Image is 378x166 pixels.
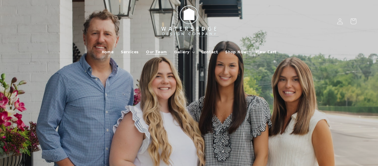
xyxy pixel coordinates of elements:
a: Services [117,46,142,58]
span: Contact [201,49,218,55]
a: Shop Now! [222,46,252,58]
summary: Gallery [171,46,198,58]
span: Our Team [146,49,167,55]
span: Services [121,49,139,55]
span: Home [102,49,114,55]
span: Shop Now! [225,49,248,55]
span: View Cart [256,49,276,55]
a: Our Team [142,46,171,58]
img: Watersedge Design Co [156,2,222,40]
a: View Cart [252,46,280,58]
a: Home [98,46,117,58]
span: Gallery [174,49,189,55]
a: Contact [198,46,222,58]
